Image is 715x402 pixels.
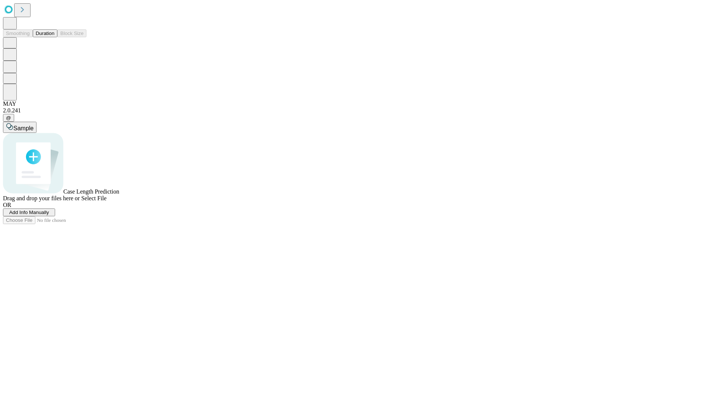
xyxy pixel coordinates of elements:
[9,210,49,215] span: Add Info Manually
[3,107,712,114] div: 2.0.241
[57,29,86,37] button: Block Size
[81,195,107,201] span: Select File
[3,29,33,37] button: Smoothing
[13,125,34,131] span: Sample
[3,195,80,201] span: Drag and drop your files here or
[3,208,55,216] button: Add Info Manually
[33,29,57,37] button: Duration
[3,114,14,122] button: @
[3,100,712,107] div: MAY
[3,202,11,208] span: OR
[6,115,11,121] span: @
[3,122,36,133] button: Sample
[63,188,119,195] span: Case Length Prediction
